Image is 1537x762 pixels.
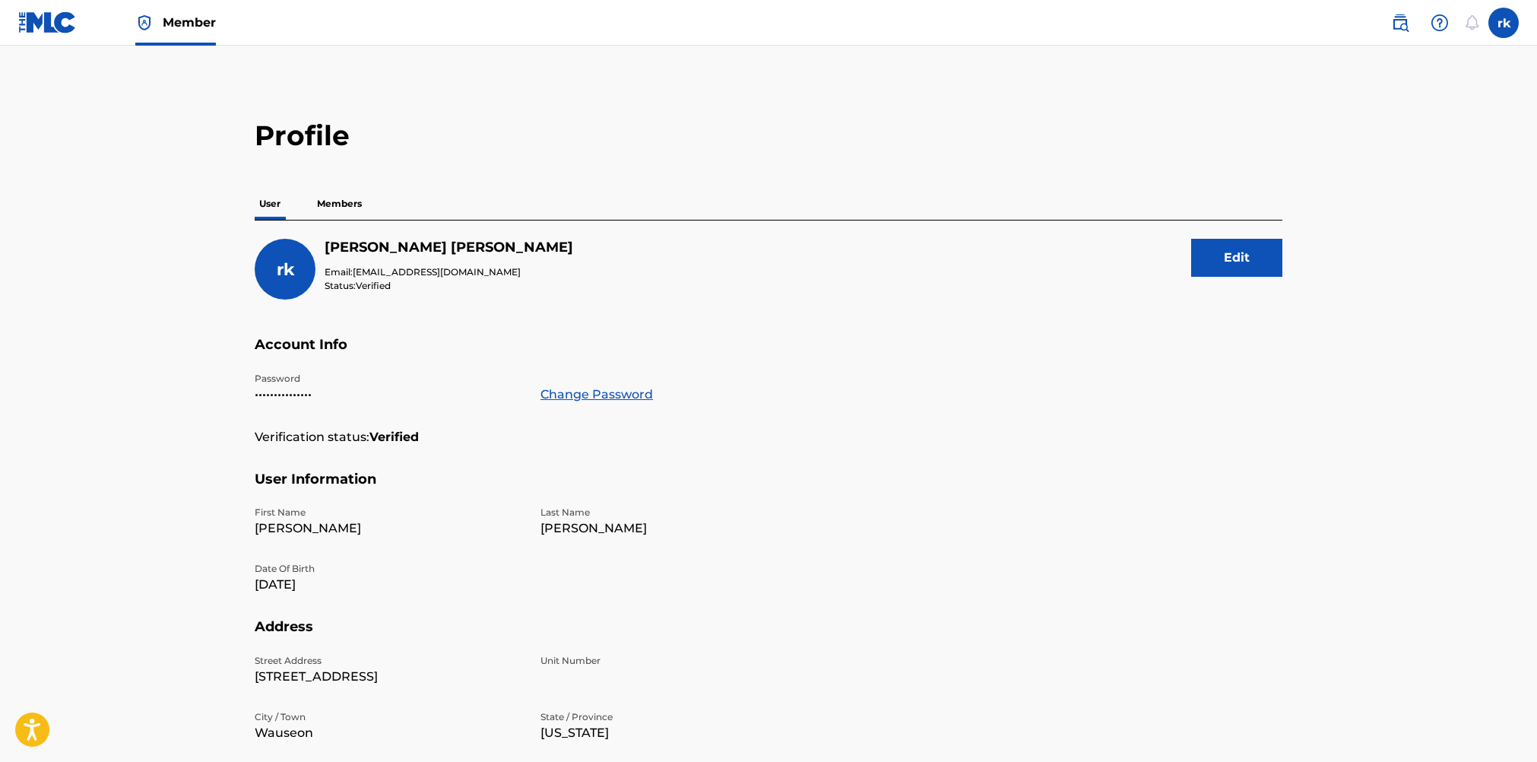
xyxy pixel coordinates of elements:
[353,266,521,278] span: [EMAIL_ADDRESS][DOMAIN_NAME]
[255,386,522,404] p: •••••••••••••••
[356,280,391,291] span: Verified
[255,336,1282,372] h5: Account Info
[255,576,522,594] p: [DATE]
[1424,8,1455,38] div: Help
[325,239,573,256] h5: robert kroeger
[255,471,1282,506] h5: User Information
[135,14,154,32] img: Top Rightsholder
[18,11,77,33] img: MLC Logo
[255,519,522,538] p: [PERSON_NAME]
[1464,15,1479,30] div: Notifications
[369,428,419,446] strong: Verified
[255,710,522,724] p: City / Town
[255,372,522,386] p: Password
[325,279,573,293] p: Status:
[255,668,522,686] p: [STREET_ADDRESS]
[540,386,653,404] a: Change Password
[277,259,294,280] span: rk
[255,724,522,742] p: Wauseon
[1191,239,1282,277] button: Edit
[325,265,573,279] p: Email:
[540,519,808,538] p: [PERSON_NAME]
[540,724,808,742] p: [US_STATE]
[255,428,369,446] p: Verification status:
[255,506,522,519] p: First Name
[540,654,808,668] p: Unit Number
[1431,14,1449,32] img: help
[255,562,522,576] p: Date Of Birth
[255,119,1282,153] h2: Profile
[1385,8,1415,38] a: Public Search
[255,188,285,220] p: User
[540,710,808,724] p: State / Province
[255,618,1282,654] h5: Address
[540,506,808,519] p: Last Name
[255,654,522,668] p: Street Address
[1391,14,1409,32] img: search
[312,188,366,220] p: Members
[163,14,216,31] span: Member
[1488,8,1519,38] div: User Menu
